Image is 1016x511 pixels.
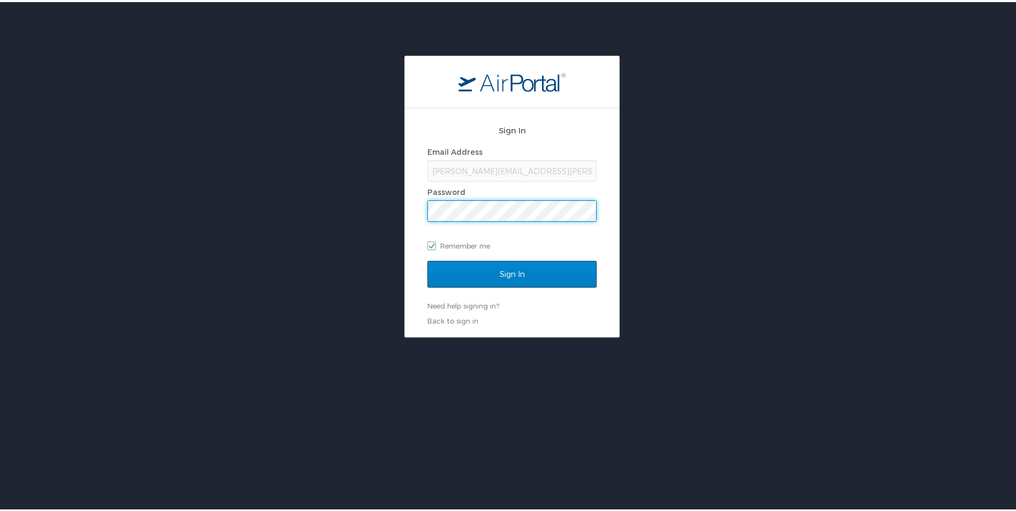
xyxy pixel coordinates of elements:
label: Email Address [427,145,483,154]
a: Need help signing in? [427,299,499,308]
label: Remember me [427,236,597,252]
label: Password [427,185,465,194]
h2: Sign In [427,122,597,134]
img: logo [458,70,566,89]
input: Sign In [427,259,597,285]
a: Back to sign in [427,314,478,323]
